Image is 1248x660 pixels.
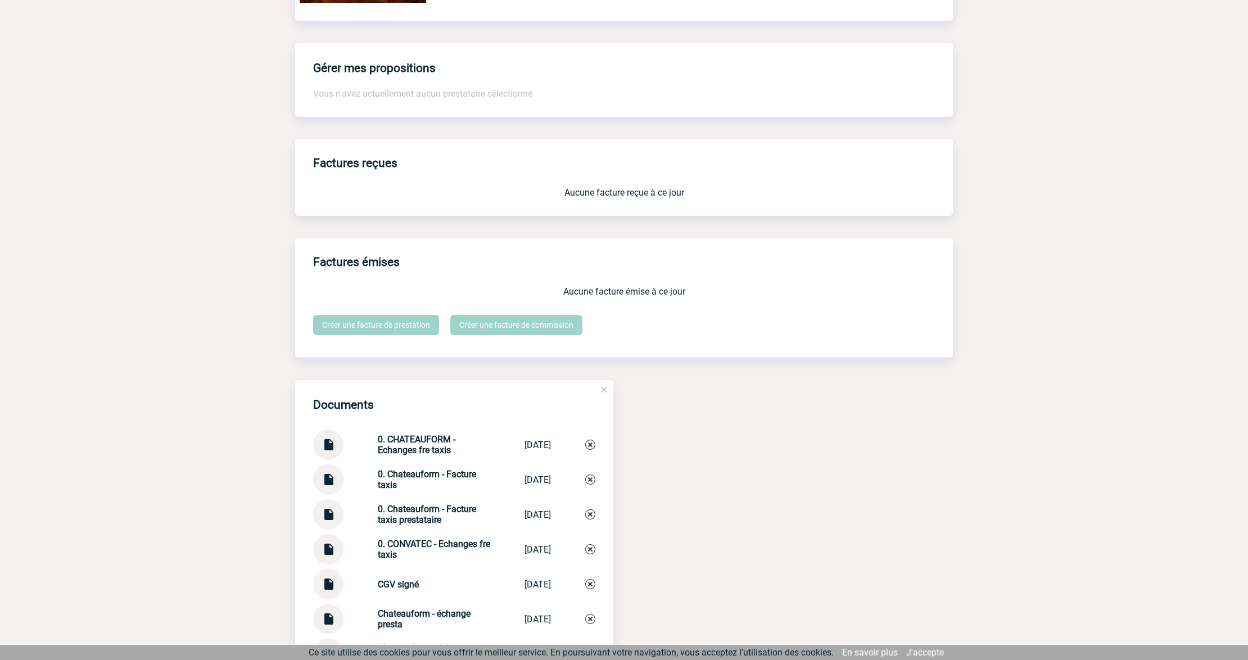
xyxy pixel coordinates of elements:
div: [DATE] [524,544,551,555]
img: close.png [599,385,609,395]
img: Supprimer [585,440,595,450]
strong: 0. CHATEAUFORM - Echanges fre taxis [378,434,455,455]
img: Supprimer [585,474,595,485]
div: [DATE] [524,509,551,520]
strong: 0. CONVATEC - Echanges fre taxis [378,539,490,560]
p: Vous n'avez actuellement aucun prestataire sélectionné [313,88,935,99]
div: [DATE] [524,440,551,450]
div: [DATE] [524,579,551,590]
img: Supprimer [585,509,595,519]
div: [DATE] [524,474,551,485]
strong: CGV signé [378,579,419,590]
img: Supprimer [585,544,595,554]
div: [DATE] [524,614,551,625]
strong: 0. Chateauform - Facture taxis [378,469,476,490]
img: Supprimer [585,579,595,589]
strong: Chateauform - échange presta [378,608,471,630]
p: Aucune facture reçue à ce jour [313,187,935,198]
p: Aucune facture émise à ce jour [313,286,935,297]
a: Créer une facture de commission [450,315,582,335]
span: Ce site utilise des cookies pour vous offrir le meilleur service. En poursuivant votre navigation... [309,647,834,658]
a: En savoir plus [842,647,898,658]
h4: Documents [313,398,374,412]
a: J'accepte [906,647,944,658]
h3: Factures reçues [313,148,953,178]
h3: Factures émises [313,247,953,277]
a: Créer une facture de prestation [313,315,439,335]
img: Supprimer [585,614,595,624]
strong: 0. Chateauform - Facture taxis prestataire [378,504,476,525]
h4: Gérer mes propositions [313,61,436,75]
